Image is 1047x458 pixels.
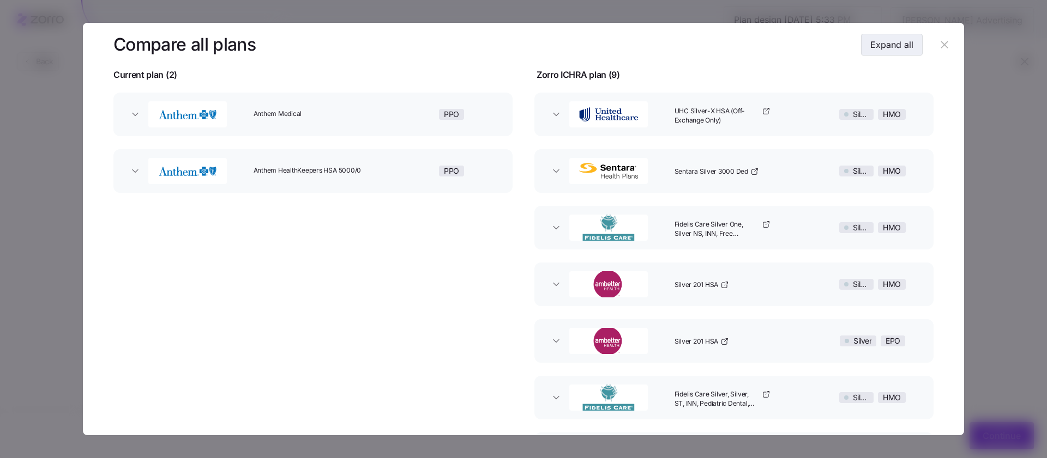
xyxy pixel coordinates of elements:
[570,383,647,412] img: Fidelis Care
[254,166,384,175] span: Anthem HealthKeepers HSA 5000/0
[113,93,513,136] button: AnthemAnthem MedicalPPO
[570,270,647,298] img: Ambetter
[870,38,913,51] span: Expand all
[861,34,923,56] button: Expand all
[675,167,748,176] span: Sentara Silver 3000 Ded
[853,393,869,402] span: Silver
[675,390,771,408] a: Fidelis Care Silver, Silver, ST, INN, Pediatric Dental, Free Telehealth DP
[675,220,760,239] span: Fidelis Care Silver One, Silver NS, INN, Free Telehealth DP
[883,393,901,402] span: HMO
[675,167,759,176] a: Sentara Silver 3000 Ded
[886,336,900,346] span: EPO
[570,100,647,129] img: UnitedHealthcare
[853,223,869,233] span: Silver
[853,166,869,176] span: Silver
[534,149,934,193] button: Sentara Health PlansSentara Silver 3000 DedSilverHMO
[149,100,226,129] img: Anthem
[675,337,719,346] span: Silver 201 HSA
[853,279,869,289] span: Silver
[534,206,934,249] button: Fidelis CareFidelis Care Silver One, Silver NS, INN, Free Telehealth DPSilverHMO
[113,33,256,57] h3: Compare all plans
[534,376,934,419] button: Fidelis CareFidelis Care Silver, Silver, ST, INN, Pediatric Dental, Free Telehealth DPSilverHMO
[675,107,771,125] a: UHC Silver-X HSA (Off-Exchange Only)
[675,280,719,290] span: Silver 201 HSA
[534,262,934,306] button: AmbetterSilver 201 HSASilverHMO
[113,149,513,193] button: AnthemAnthem HealthKeepers HSA 5000/0PPO
[570,213,647,242] img: Fidelis Care
[444,109,459,119] span: PPO
[570,157,647,185] img: Sentara Health Plans
[534,319,934,363] button: AmbetterSilver 201 HSASilverEPO
[675,390,760,408] span: Fidelis Care Silver, Silver, ST, INN, Pediatric Dental, Free Telehealth DP
[675,220,771,239] a: Fidelis Care Silver One, Silver NS, INN, Free Telehealth DP
[254,109,384,119] span: Anthem Medical
[853,109,869,119] span: Silver
[883,223,901,233] span: HMO
[853,336,871,346] span: Silver
[675,337,730,346] a: Silver 201 HSA
[883,109,901,119] span: HMO
[534,93,934,136] button: UnitedHealthcareUHC Silver-X HSA (Off-Exchange Only)SilverHMO
[113,68,177,82] span: Current plan ( 2 )
[444,166,459,176] span: PPO
[883,279,901,289] span: HMO
[883,166,901,176] span: HMO
[570,327,647,355] img: Ambetter
[149,157,226,185] img: Anthem
[675,280,730,290] a: Silver 201 HSA
[537,68,620,82] span: Zorro ICHRA plan ( 9 )
[675,107,760,125] span: UHC Silver-X HSA (Off-Exchange Only)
